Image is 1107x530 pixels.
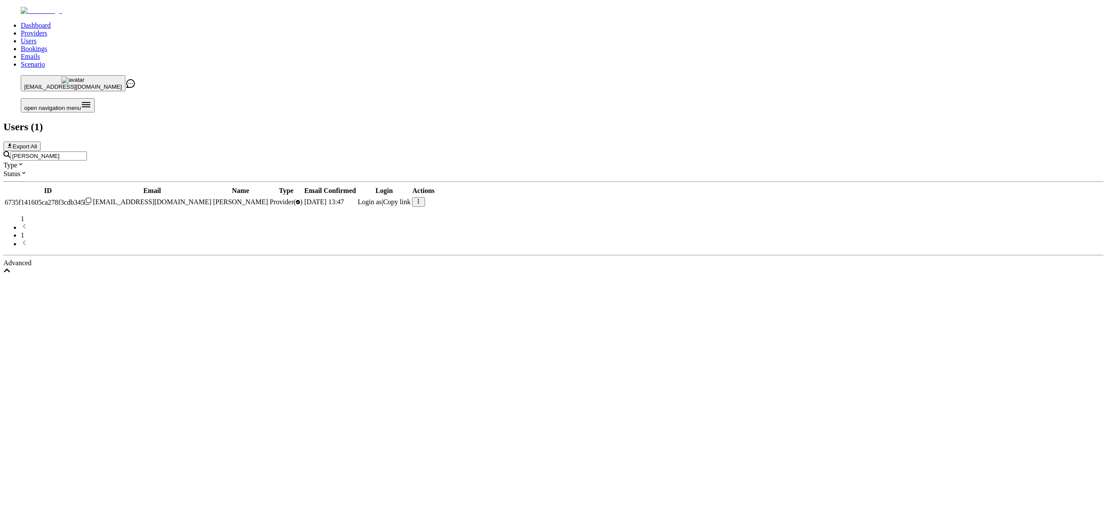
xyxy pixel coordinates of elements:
span: [DATE] 13:47 [304,198,344,206]
a: Users [21,37,36,45]
a: Dashboard [21,22,51,29]
a: Providers [21,29,47,37]
a: Bookings [21,45,47,52]
button: avatar[EMAIL_ADDRESS][DOMAIN_NAME] [21,75,125,91]
div: Type [3,161,1104,169]
span: Copy link [383,198,411,206]
th: Login [357,186,411,195]
span: open navigation menu [24,105,81,111]
a: Scenario [21,61,45,68]
span: validated [270,198,303,206]
img: Fluum Logo [21,7,62,15]
button: Open menu [21,98,95,112]
span: [EMAIL_ADDRESS][DOMAIN_NAME] [93,198,211,206]
span: Login as [358,198,382,206]
nav: pagination navigation [3,215,1104,248]
img: avatar [61,77,84,84]
th: Type [269,186,303,195]
a: Emails [21,53,40,60]
th: Email Confirmed [304,186,357,195]
th: Email [93,186,212,195]
span: [EMAIL_ADDRESS][DOMAIN_NAME] [24,84,122,90]
div: Status [3,169,1104,178]
button: Export All [3,141,41,151]
span: [PERSON_NAME] [213,198,268,206]
li: previous page button [21,223,1104,231]
span: 1 [21,215,24,222]
th: ID [4,186,92,195]
input: Search by email [10,151,87,161]
th: Name [213,186,269,195]
span: Advanced [3,259,32,267]
li: pagination item 1 active [21,231,1104,239]
h2: Users ( 1 ) [3,121,1104,133]
li: next page button [21,239,1104,248]
th: Actions [412,186,435,195]
div: Click to copy [5,198,91,206]
div: | [358,198,410,206]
